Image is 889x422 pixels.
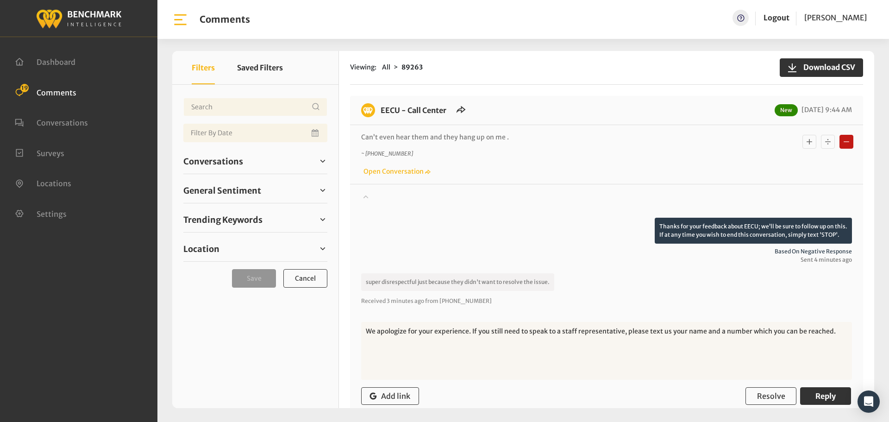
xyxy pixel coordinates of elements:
span: Location [183,243,219,255]
a: General Sentiment [183,183,327,197]
a: Locations [15,178,71,187]
a: Surveys [15,148,64,157]
button: Add link [361,387,419,405]
img: benchmark [361,103,375,117]
a: Conversations [183,154,327,168]
button: Open Calendar [310,124,322,142]
span: Locations [37,179,71,188]
button: Reply [800,387,851,405]
p: super disrespectful just because they didn't want to resolve the issue. [361,273,554,291]
span: Surveys [37,148,64,157]
img: bar [172,12,188,28]
span: Settings [37,209,67,218]
span: Download CSV [798,62,855,73]
span: Conversations [183,155,243,168]
span: [DATE] 9:44 AM [799,106,852,114]
a: [PERSON_NAME] [804,10,867,26]
a: Trending Keywords [183,213,327,227]
span: [PERSON_NAME] [804,13,867,22]
a: Logout [764,10,789,26]
button: Filters [192,51,215,84]
button: Cancel [283,269,327,288]
input: Username [183,98,327,116]
span: Conversations [37,118,88,127]
p: Thanks for your feedback about EECU; we’ll be sure to follow up on this. If at any time you wish ... [655,218,852,244]
span: All [382,63,390,71]
a: Logout [764,13,789,22]
span: Trending Keywords [183,214,263,226]
span: Based on negative response [361,247,852,256]
input: Date range input field [183,124,327,142]
span: Dashboard [37,57,75,67]
span: Received [361,297,386,304]
span: Sent 4 minutes ago [361,256,852,264]
h1: Comments [200,14,250,25]
a: Dashboard [15,57,75,66]
span: 19 [20,84,29,92]
a: Comments 19 [15,87,76,96]
button: Resolve [745,387,796,405]
span: Comments [37,88,76,97]
span: 3 minutes ago [387,297,424,304]
a: Open Conversation [361,167,431,176]
div: Basic example [800,132,856,151]
div: Open Intercom Messenger [858,391,880,413]
span: Reply [815,391,836,401]
a: Conversations [15,117,88,126]
button: Saved Filters [237,51,283,84]
span: Viewing: [350,63,376,72]
a: EECU - Call Center [381,106,446,115]
i: ~ [PHONE_NUMBER] [361,150,413,157]
span: from [PHONE_NUMBER] [425,297,492,304]
a: Location [183,242,327,256]
strong: 89263 [401,63,423,71]
p: Can’t even hear them and they hang up on me . [361,132,729,142]
a: Settings [15,208,67,218]
span: Resolve [757,391,785,401]
span: New [775,104,798,116]
button: Download CSV [780,58,863,77]
span: General Sentiment [183,184,261,197]
img: benchmark [36,7,122,30]
h6: EECU - Call Center [375,103,452,117]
